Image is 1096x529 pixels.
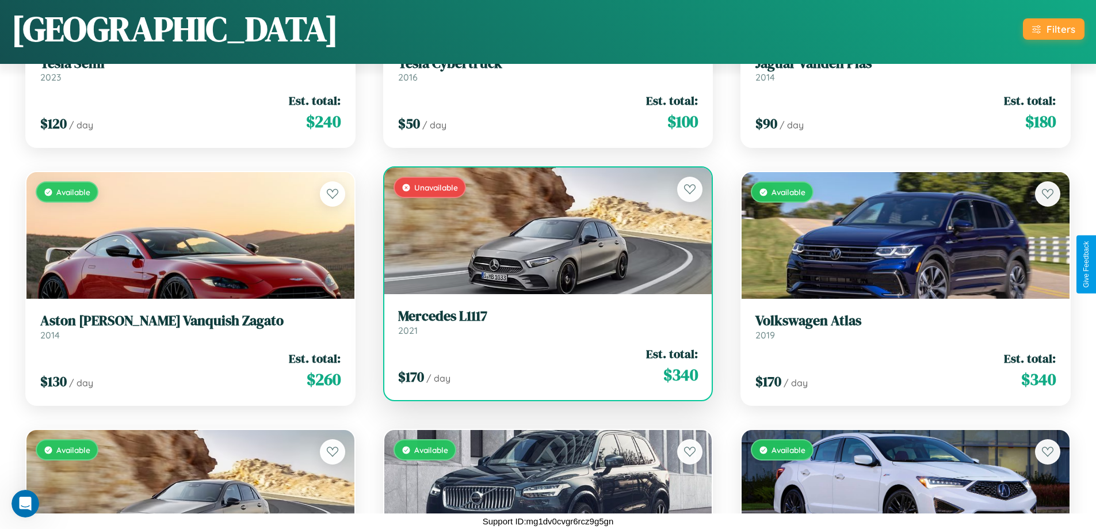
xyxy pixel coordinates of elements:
div: Give Feedback [1082,241,1090,288]
span: / day [780,119,804,131]
span: Est. total: [1004,92,1056,109]
span: $ 170 [398,367,424,386]
span: Est. total: [289,350,341,367]
span: 2023 [40,71,61,83]
span: $ 130 [40,372,67,391]
span: / day [69,377,93,389]
div: Filters [1047,23,1075,35]
span: Available [772,445,805,455]
span: Est. total: [646,92,698,109]
span: / day [69,119,93,131]
button: Filters [1023,18,1084,40]
a: Volkswagen Atlas2019 [755,313,1056,341]
p: Support ID: mg1dv0cvgr6rcz9g5gn [483,513,614,529]
span: $ 100 [667,110,698,133]
span: $ 340 [1021,368,1056,391]
span: $ 90 [755,114,777,133]
span: $ 260 [307,368,341,391]
a: Tesla Cybertruck2016 [398,55,698,83]
span: 2014 [755,71,775,83]
span: $ 180 [1025,110,1056,133]
span: Est. total: [646,345,698,362]
span: Est. total: [289,92,341,109]
span: $ 170 [755,372,781,391]
span: / day [784,377,808,389]
span: $ 240 [306,110,341,133]
span: 2019 [755,329,775,341]
span: $ 340 [663,363,698,386]
h3: Volkswagen Atlas [755,313,1056,329]
span: Est. total: [1004,350,1056,367]
a: Aston [PERSON_NAME] Vanquish Zagato2014 [40,313,341,341]
span: Available [772,187,805,197]
span: 2016 [398,71,418,83]
span: $ 120 [40,114,67,133]
h3: Mercedes L1117 [398,308,698,325]
span: Unavailable [414,182,458,192]
span: $ 50 [398,114,420,133]
span: Available [56,187,90,197]
span: 2021 [398,325,418,336]
a: Mercedes L11172021 [398,308,698,336]
iframe: Intercom live chat [12,490,39,517]
span: Available [56,445,90,455]
a: Tesla Semi2023 [40,55,341,83]
span: / day [426,372,450,384]
span: / day [422,119,446,131]
h1: [GEOGRAPHIC_DATA] [12,5,338,52]
h3: Aston [PERSON_NAME] Vanquish Zagato [40,313,341,329]
span: 2014 [40,329,60,341]
a: Jaguar Vanden Plas2014 [755,55,1056,83]
span: Available [414,445,448,455]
